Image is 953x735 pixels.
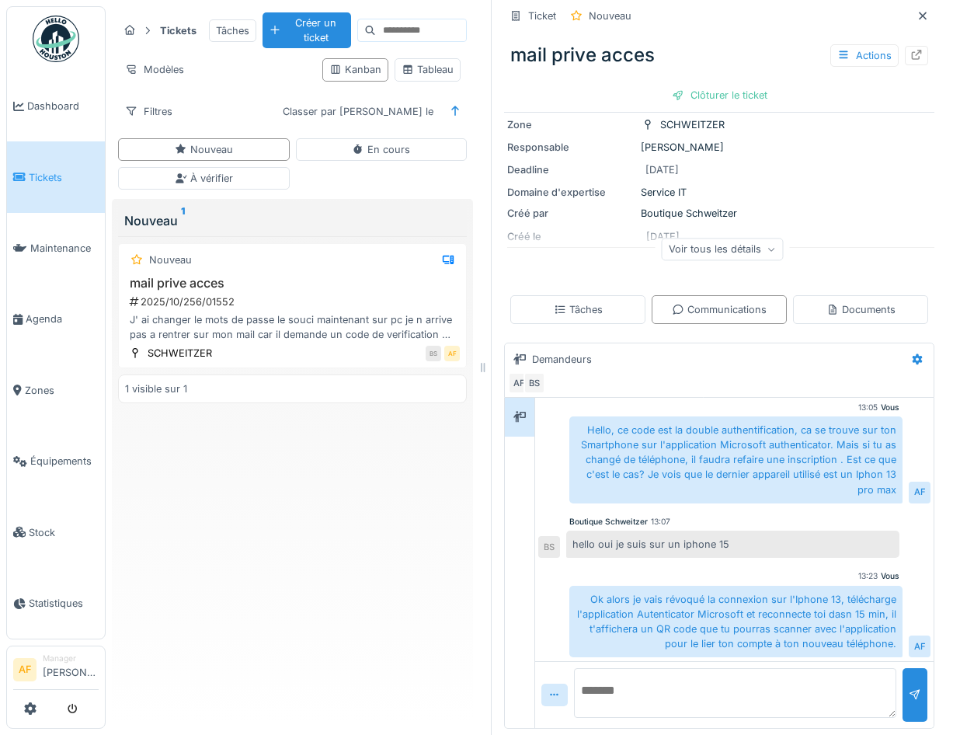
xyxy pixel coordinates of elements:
[33,16,79,62] img: Badge_color-CXgf-gQk.svg
[148,346,212,361] div: SCHWEITZER
[125,276,460,291] h3: mail prive acces
[118,100,179,123] div: Filtres
[858,402,878,413] div: 13:05
[444,346,460,361] div: AF
[30,454,99,469] span: Équipements
[7,355,105,426] a: Zones
[909,636,930,657] div: AF
[128,294,460,309] div: 2025/10/256/01552
[7,426,105,496] a: Équipements
[118,58,191,81] div: Modèles
[507,206,931,221] div: Boutique Schweitzer
[27,99,99,113] span: Dashboard
[881,570,899,582] div: Vous
[566,531,899,558] div: hello oui je suis sur un iphone 15
[523,372,545,394] div: BS
[26,312,99,326] span: Agenda
[528,9,556,23] div: Ticket
[507,140,931,155] div: [PERSON_NAME]
[569,586,903,658] div: Ok alors je vais révoqué la connexion sur l'Iphone 13, télécharge l'application Autenticator Micr...
[507,185,635,200] div: Domaine d'expertise
[13,653,99,690] a: AF Manager[PERSON_NAME]
[569,516,648,528] div: Boutique Schweitzer
[209,19,256,42] div: Tâches
[569,416,903,503] div: Hello, ce code est la double authentification, ca se trouve sur ton Smartphone sur l'application ...
[507,206,635,221] div: Créé par
[645,162,679,177] div: [DATE]
[672,302,767,317] div: Communications
[662,238,784,260] div: Voir tous les détails
[508,372,530,394] div: AF
[43,653,99,686] li: [PERSON_NAME]
[826,302,896,317] div: Documents
[660,117,725,132] div: SCHWEITZER
[589,9,631,23] div: Nouveau
[29,596,99,611] span: Statistiques
[181,211,185,230] sup: 1
[30,241,99,256] span: Maintenance
[25,383,99,398] span: Zones
[43,653,99,664] div: Manager
[124,211,461,230] div: Nouveau
[538,536,560,558] div: BS
[175,171,233,186] div: À vérifier
[29,170,99,185] span: Tickets
[504,35,934,75] div: mail prive acces
[402,62,454,77] div: Tableau
[507,117,635,132] div: Zone
[329,62,381,77] div: Kanban
[666,85,774,106] div: Clôturer le ticket
[149,253,192,267] div: Nouveau
[125,312,460,342] div: J' ai changer le mots de passe le souci maintenant sur pc je n arrive pas a rentrer sur mon mail ...
[881,402,899,413] div: Vous
[858,570,878,582] div: 13:23
[7,141,105,212] a: Tickets
[532,352,592,367] div: Demandeurs
[125,381,187,396] div: 1 visible sur 1
[29,525,99,540] span: Stock
[13,658,37,681] li: AF
[7,71,105,141] a: Dashboard
[175,142,233,157] div: Nouveau
[352,142,410,157] div: En cours
[507,140,635,155] div: Responsable
[507,185,931,200] div: Service IT
[7,213,105,284] a: Maintenance
[154,23,203,38] strong: Tickets
[7,568,105,639] a: Statistiques
[276,100,440,123] div: Classer par [PERSON_NAME] le
[830,44,899,67] div: Actions
[651,516,670,528] div: 13:07
[507,162,635,177] div: Deadline
[7,496,105,567] a: Stock
[7,284,105,354] a: Agenda
[554,302,603,317] div: Tâches
[909,482,930,503] div: AF
[263,12,351,48] div: Créer un ticket
[426,346,441,361] div: BS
